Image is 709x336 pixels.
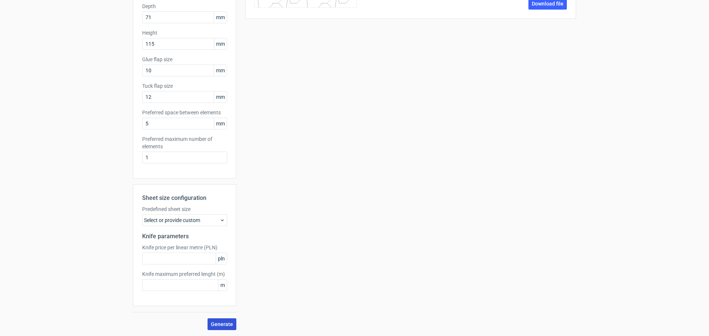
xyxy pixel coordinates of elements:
span: mm [214,91,227,103]
label: Knife maximum preferred lenght (m) [142,270,227,278]
span: Generate [211,322,233,327]
line: \t [268,4,273,8]
span: mm [214,12,227,23]
h2: Sheet size configuration [142,194,227,202]
button: Generate [208,318,236,330]
span: mm [214,118,227,129]
label: Preferred maximum number of elements [142,135,227,150]
label: Preferred space between elements [142,109,227,116]
label: Height [142,29,227,37]
line: \t [317,4,321,8]
span: pln [216,253,227,264]
div: Select or provide custom [142,214,227,226]
label: Knife price per linear metre (PLN) [142,244,227,251]
label: Tuck flap size [142,82,227,90]
span: mm [214,65,227,76]
label: Depth [142,3,227,10]
label: Predefined sheet size [142,205,227,213]
label: Glue flap size [142,56,227,63]
h2: Knife parameters [142,232,227,241]
line: \t [278,3,284,8]
line: \t [327,3,332,8]
span: mm [214,38,227,49]
span: m [218,280,227,291]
